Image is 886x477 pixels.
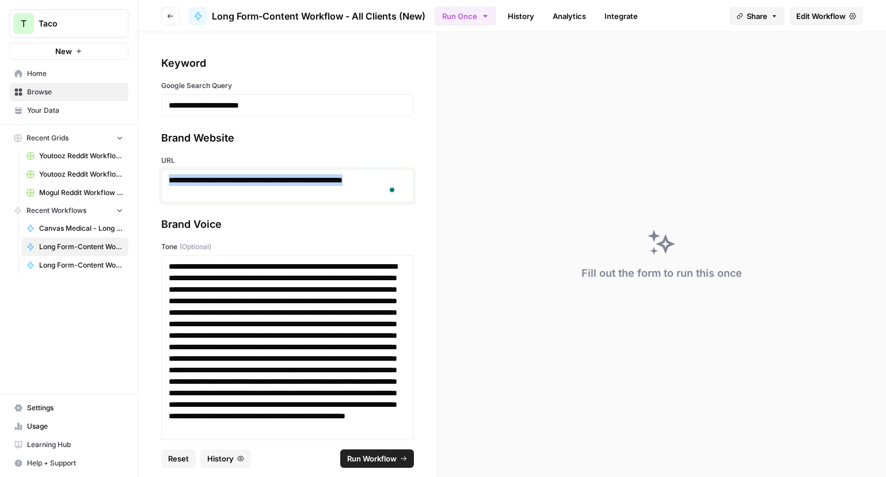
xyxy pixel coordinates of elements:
a: History [501,7,541,25]
div: Fill out the form to run this once [581,265,742,281]
span: Share [747,10,767,22]
span: Usage [27,421,123,432]
a: Youtooz Reddit Workflow Grid [21,165,128,184]
button: Run Once [435,6,496,26]
a: Settings [9,399,128,417]
button: Reset [161,449,196,468]
a: Youtooz Reddit Workflow Grid (1) [21,147,128,165]
div: Brand Website [161,130,414,146]
span: Long Form-Content Workflow - All Clients (New) [39,242,123,252]
span: New [55,45,72,57]
a: Mogul Reddit Workflow Grid (1) [21,184,128,202]
label: Google Search Query [161,81,414,91]
button: Share [729,7,785,25]
label: URL [161,155,414,166]
button: Recent Workflows [9,202,128,219]
span: Long Form-Content Workflow - All Clients (New) [212,9,425,23]
button: Workspace: Taco [9,9,128,38]
span: Reset [168,453,189,464]
span: T [21,17,26,30]
span: (Optional) [180,242,211,252]
div: Keyword [161,55,414,71]
span: Recent Grids [26,133,69,143]
span: Learning Hub [27,440,123,450]
span: Long Form-Content Workflow - B2B Clients [39,260,123,270]
span: Canvas Medical - Long Form-Content Workflow [39,223,123,234]
a: Learning Hub [9,436,128,454]
a: Analytics [546,7,593,25]
div: To enrich screen reader interactions, please activate Accessibility in Grammarly extension settings [169,174,406,197]
a: Edit Workflow [789,7,863,25]
span: Help + Support [27,458,123,468]
label: Tone [161,242,414,252]
span: Settings [27,403,123,413]
span: Your Data [27,105,123,116]
span: Recent Workflows [26,205,86,216]
span: Youtooz Reddit Workflow Grid (1) [39,151,123,161]
a: Canvas Medical - Long Form-Content Workflow [21,219,128,238]
button: Help + Support [9,454,128,472]
span: Home [27,68,123,79]
span: Youtooz Reddit Workflow Grid [39,169,123,180]
a: Long Form-Content Workflow - B2B Clients [21,256,128,274]
span: Edit Workflow [796,10,846,22]
a: Your Data [9,101,128,120]
a: Long Form-Content Workflow - All Clients (New) [189,7,425,25]
button: New [9,43,128,60]
span: Mogul Reddit Workflow Grid (1) [39,188,123,198]
a: Usage [9,417,128,436]
button: Run Workflow [340,449,414,468]
span: Run Workflow [347,453,397,464]
a: Long Form-Content Workflow - All Clients (New) [21,238,128,256]
a: Browse [9,83,128,101]
button: History [200,449,251,468]
span: Taco [39,18,108,29]
a: Home [9,64,128,83]
div: Brand Voice [161,216,414,232]
span: History [207,453,234,464]
button: Recent Grids [9,129,128,147]
a: Integrate [598,7,645,25]
span: Browse [27,87,123,97]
